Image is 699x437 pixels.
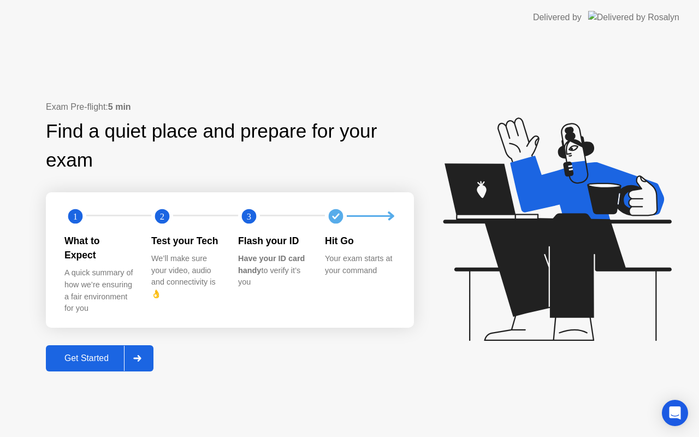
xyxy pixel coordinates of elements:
div: Find a quiet place and prepare for your exam [46,117,414,175]
div: Hit Go [325,234,394,248]
div: What to Expect [64,234,134,263]
b: Have your ID card handy [238,254,305,275]
div: to verify it’s you [238,253,307,288]
text: 1 [73,211,78,221]
div: Test your Tech [151,234,221,248]
text: 3 [247,211,251,221]
b: 5 min [108,102,131,111]
div: Open Intercom Messenger [662,400,688,426]
img: Delivered by Rosalyn [588,11,679,23]
div: Delivered by [533,11,582,24]
text: 2 [160,211,164,221]
div: Exam Pre-flight: [46,101,414,114]
div: A quick summary of how we’re ensuring a fair environment for you [64,267,134,314]
div: Get Started [49,353,124,363]
div: We’ll make sure your video, audio and connectivity is 👌 [151,253,221,300]
div: Your exam starts at your command [325,253,394,276]
button: Get Started [46,345,153,371]
div: Flash your ID [238,234,307,248]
